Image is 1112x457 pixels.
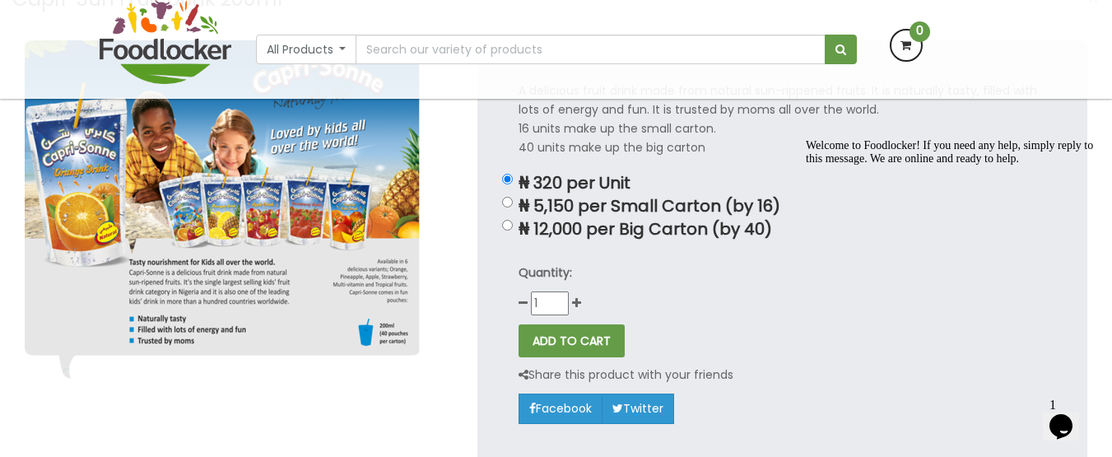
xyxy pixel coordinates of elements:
iframe: chat widget [1043,391,1096,441]
strong: Quantity: [519,264,572,281]
div: Welcome to Foodlocker! If you need any help, simply reply to this message. We are online and read... [7,7,303,33]
p: A delicious fruit drink made from natural sun-rippened fruits. It is naturally tasty, filled with... [519,82,1046,157]
img: Capri-Sun Fruit Drink 200ml [25,40,420,379]
input: ₦ 320 per Unit [502,174,513,184]
p: ₦ 12,000 per Big Carton (by 40) [519,220,1046,239]
iframe: chat widget [799,133,1096,383]
a: Facebook [519,394,603,423]
span: Welcome to Foodlocker! If you need any help, simply reply to this message. We are online and read... [7,7,294,32]
input: Search our variety of products [356,35,825,64]
p: ₦ 320 per Unit [519,174,1046,193]
a: Twitter [602,394,674,423]
span: 0 [910,21,930,42]
input: ₦ 12,000 per Big Carton (by 40) [502,220,513,231]
p: Share this product with your friends [519,366,733,385]
input: ₦ 5,150 per Small Carton (by 16) [502,197,513,208]
button: All Products [256,35,357,64]
p: ₦ 5,150 per Small Carton (by 16) [519,197,1046,216]
button: ADD TO CART [519,324,625,357]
